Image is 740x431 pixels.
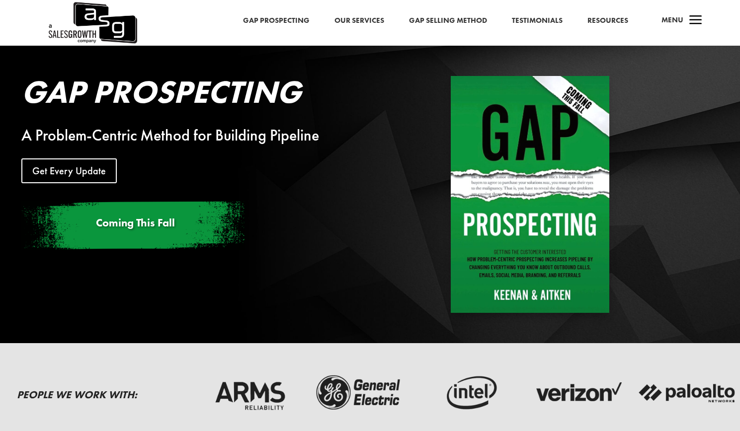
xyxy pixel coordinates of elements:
img: Gap Prospecting - Coming This Fall [451,76,609,313]
span: a [686,11,706,31]
a: Get Every Update [21,158,117,183]
img: intel-logo-dark [419,373,518,413]
a: Resources [587,14,628,27]
img: palato-networks-logo-dark [638,373,737,413]
img: ge-logo-dark [310,373,409,413]
a: Testimonials [512,14,563,27]
span: Coming This Fall [96,215,175,230]
h2: Gap Prospecting [21,76,381,113]
span: Menu [661,15,683,25]
img: arms-reliability-logo-dark [200,373,300,413]
img: verizon-logo-dark [528,373,628,413]
a: Gap Prospecting [243,14,310,27]
a: Our Services [334,14,384,27]
div: A Problem-Centric Method for Building Pipeline [21,130,381,142]
a: Gap Selling Method [409,14,487,27]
